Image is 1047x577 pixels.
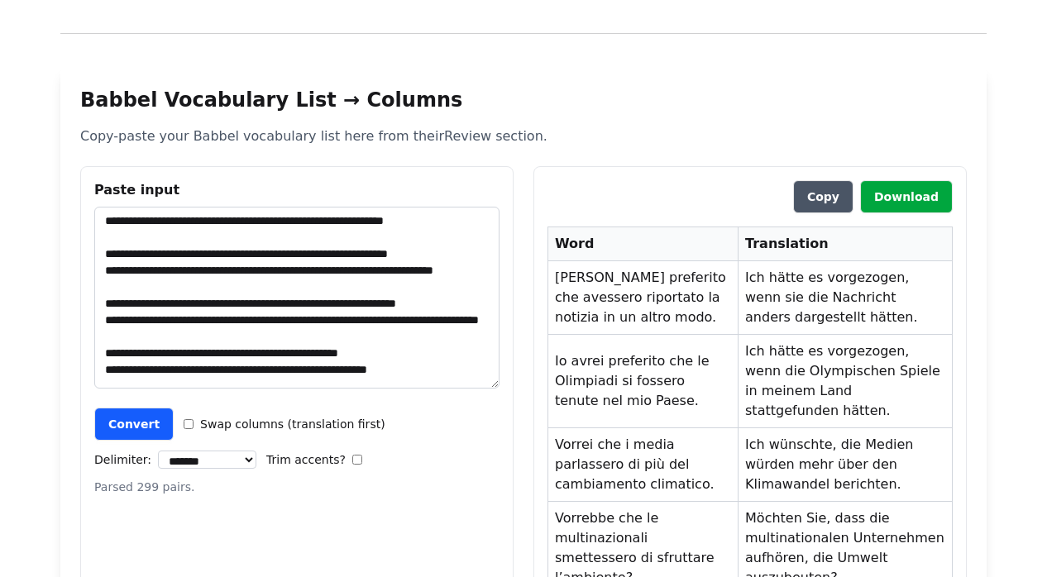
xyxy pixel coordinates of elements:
[200,416,385,432] span: Swap columns (translation first)
[94,408,174,441] button: Convert
[94,479,500,495] div: Parsed 299 pairs.
[266,451,346,468] span: Trim accents?
[352,455,362,465] input: Trim accents?
[80,87,967,113] h2: Babbel Vocabulary List → Columns
[860,180,953,213] button: Download
[739,335,953,428] td: Ich hätte es vorgezogen, wenn die Olympischen Spiele in meinem Land stattgefunden hätten.
[739,261,953,335] td: Ich hätte es vorgezogen, wenn sie die Nachricht anders dargestellt hätten.
[739,227,953,261] th: Translation
[184,419,194,429] input: Swap columns (translation first)
[80,126,967,146] p: Copy-paste your Babbel vocabulary list here from their .
[158,451,256,469] select: Delimiter:
[739,428,953,502] td: Ich wünschte, die Medien würden mehr über den Klimawandel berichten.
[94,180,500,200] label: Paste input
[444,128,543,144] a: Review section
[548,335,739,428] td: Io avrei preferito che le Olimpiadi si fossero tenute nel mio Paese.
[548,261,739,335] td: [PERSON_NAME] preferito che avessero riportato la notizia in un altro modo.
[94,451,151,468] span: Delimiter:
[548,428,739,502] td: Vorrei che i media parlassero di più del cambiamento climatico.
[793,180,853,213] button: Copy
[548,227,739,261] th: Word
